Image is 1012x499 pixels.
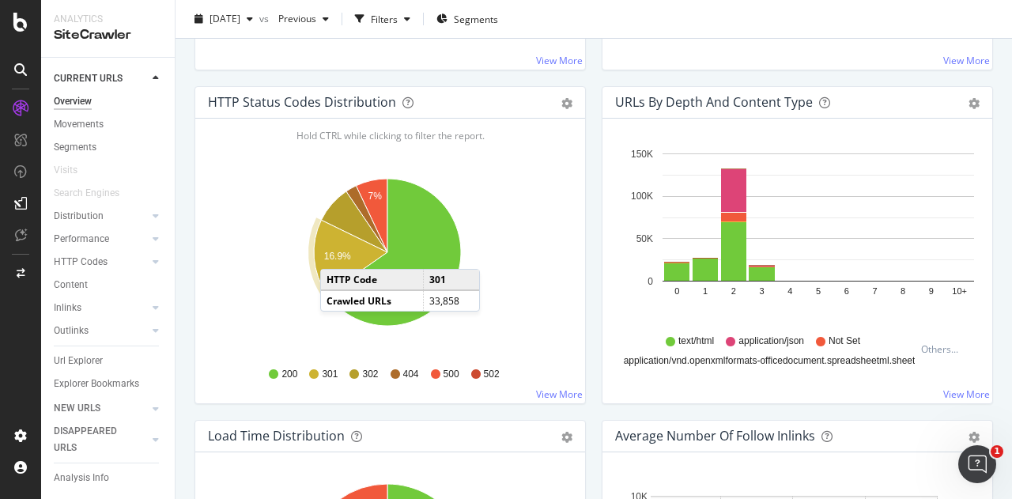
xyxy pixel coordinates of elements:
div: Url Explorer [54,353,103,369]
text: 5 [816,286,821,296]
div: DISAPPEARED URLS [54,423,134,456]
div: Content [54,277,88,293]
a: Content [54,277,164,293]
span: 404 [403,368,419,381]
span: 200 [281,368,297,381]
div: Movements [54,116,104,133]
div: Inlinks [54,300,81,316]
div: Search Engines [54,185,119,202]
text: 2 [731,286,736,296]
button: Segments [430,6,504,32]
div: SiteCrawler [54,26,162,44]
div: NEW URLS [54,400,100,417]
text: 10+ [952,286,967,296]
a: Outlinks [54,323,148,339]
text: 150K [631,149,653,160]
div: Distribution [54,208,104,225]
a: Explorer Bookmarks [54,376,164,392]
a: View More [943,387,990,401]
div: gear [561,98,572,109]
span: Segments [454,12,498,25]
button: [DATE] [188,6,259,32]
a: Performance [54,231,148,248]
a: Search Engines [54,185,135,202]
a: Analysis Info [54,470,164,486]
button: Previous [272,6,335,32]
a: Url Explorer [54,353,164,369]
text: 100K [631,191,653,202]
a: Segments [54,139,164,156]
a: CURRENT URLS [54,70,148,87]
td: 301 [424,270,479,290]
div: Outlinks [54,323,89,339]
a: Movements [54,116,164,133]
a: View More [536,387,583,401]
text: 0 [648,276,653,287]
div: HTTP Codes [54,254,108,270]
div: Load Time Distribution [208,428,345,444]
a: View More [536,54,583,67]
text: 6 [844,286,849,296]
span: 1 [991,445,1003,458]
text: 9 [929,286,934,296]
span: text/html [678,335,714,348]
div: Visits [54,162,77,179]
iframe: Intercom live chat [958,445,996,483]
button: Filters [349,6,417,32]
div: Performance [54,231,109,248]
a: Distribution [54,208,148,225]
text: 16.9% [324,251,351,262]
td: Crawled URLs [321,290,424,311]
div: Filters [371,12,398,25]
td: HTTP Code [321,270,424,290]
div: gear [969,98,980,109]
svg: A chart. [615,144,974,327]
text: 4 [787,286,792,296]
text: 0 [674,286,679,296]
span: application/vnd.openxmlformats-officedocument.spreadsheetml.sheet [624,354,916,368]
div: Average Number of Follow Inlinks [615,428,815,444]
div: URLs by Depth and Content Type [615,94,813,110]
span: 301 [322,368,338,381]
div: gear [969,432,980,443]
a: Overview [54,93,164,110]
svg: A chart. [208,169,567,353]
a: Visits [54,162,93,179]
a: HTTP Codes [54,254,148,270]
div: Analytics [54,13,162,26]
span: 2025 Aug. 29th [210,12,240,25]
div: gear [561,432,572,443]
span: Not Set [829,335,860,348]
div: CURRENT URLS [54,70,123,87]
a: NEW URLS [54,400,148,417]
span: 502 [484,368,500,381]
span: 500 [444,368,459,381]
div: Segments [54,139,96,156]
a: View More [943,54,990,67]
text: 8 [901,286,905,296]
td: 33,858 [424,290,479,311]
text: 7 [872,286,877,296]
div: HTTP Status Codes Distribution [208,94,396,110]
text: 1 [703,286,708,296]
a: DISAPPEARED URLS [54,423,148,456]
span: vs [259,12,272,25]
div: Overview [54,93,92,110]
span: application/json [738,335,804,348]
div: Analysis Info [54,470,109,486]
text: 50K [636,233,653,244]
text: 3 [759,286,764,296]
a: Inlinks [54,300,148,316]
span: Previous [272,12,316,25]
span: 302 [362,368,378,381]
div: Others... [921,342,965,356]
div: Explorer Bookmarks [54,376,139,392]
text: 7% [368,191,383,202]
